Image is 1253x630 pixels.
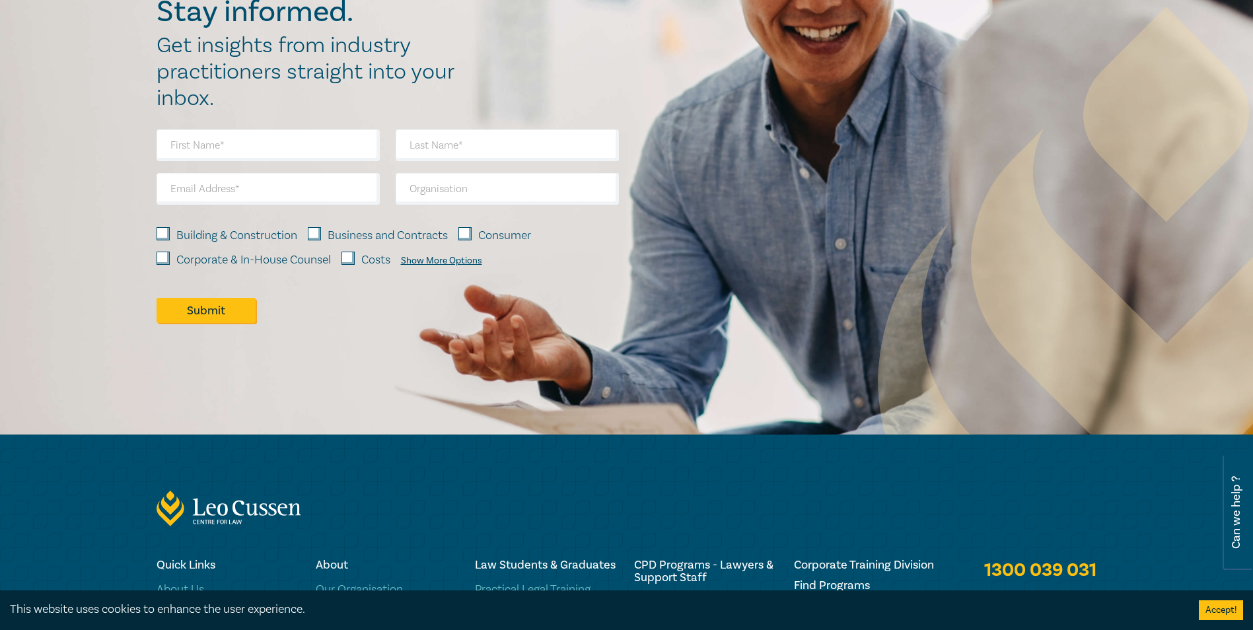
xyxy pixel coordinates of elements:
[478,227,531,244] label: Consumer
[475,583,618,596] a: Practical Legal Training
[361,252,390,269] label: Costs
[157,583,300,596] a: About Us
[316,559,459,571] h6: About
[984,559,1096,582] a: 1300 039 031
[157,173,380,205] input: Email Address*
[157,129,380,161] input: First Name*
[1230,462,1242,563] span: Can we help ?
[157,298,256,323] button: Submit
[634,559,777,584] h6: CPD Programs - Lawyers & Support Staff
[10,601,1179,618] div: This website uses cookies to enhance the user experience.
[396,173,619,205] input: Organisation
[794,579,937,592] a: Find Programs
[176,227,297,244] label: Building & Construction
[475,559,618,571] h6: Law Students & Graduates
[794,559,937,571] a: Corporate Training Division
[328,227,448,244] label: Business and Contracts
[1199,600,1243,620] button: Accept cookies
[401,256,482,266] div: Show More Options
[316,583,459,596] a: Our Organisation
[157,559,300,571] h6: Quick Links
[157,32,468,112] h2: Get insights from industry practitioners straight into your inbox.
[396,129,619,161] input: Last Name*
[176,252,331,269] label: Corporate & In-House Counsel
